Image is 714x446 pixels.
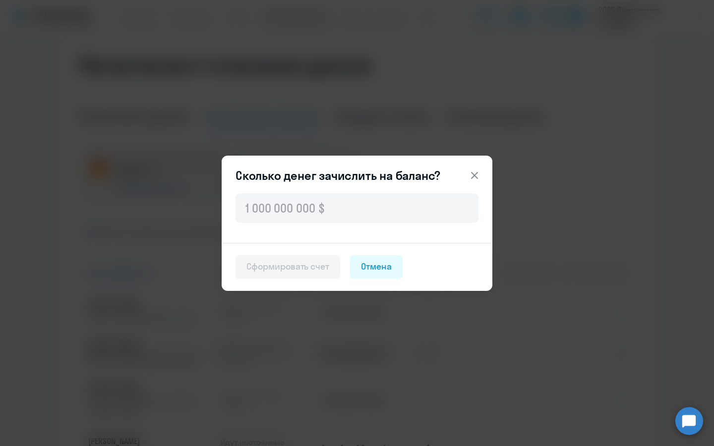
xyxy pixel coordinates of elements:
header: Сколько денег зачислить на баланс? [222,167,492,183]
div: Отмена [361,260,392,273]
div: Сформировать счет [246,260,329,273]
button: Сформировать счет [236,255,340,279]
input: 1 000 000 000 $ [236,193,478,223]
button: Отмена [350,255,403,279]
